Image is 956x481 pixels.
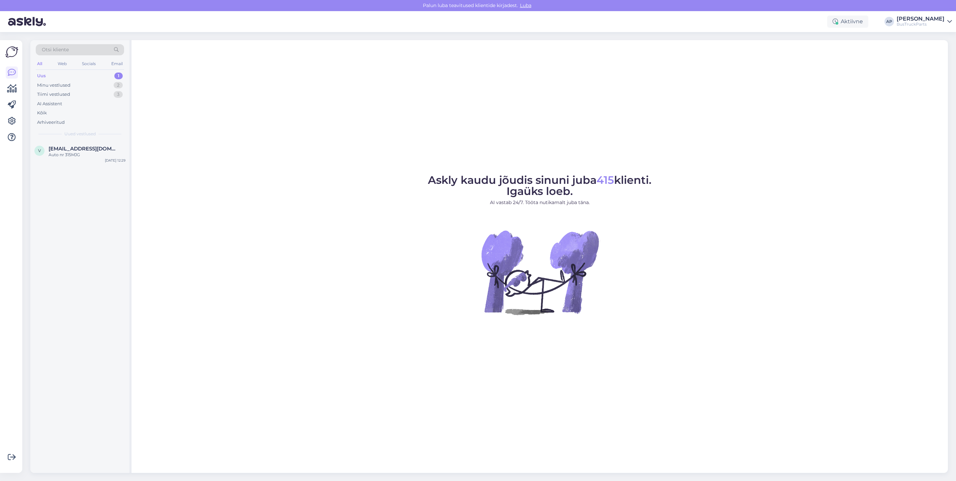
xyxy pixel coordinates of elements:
[37,82,70,89] div: Minu vestlused
[37,119,65,126] div: Arhiveeritud
[49,152,125,158] div: Auto nr 315MJG
[105,158,125,163] div: [DATE] 12:29
[42,46,69,53] span: Otsi kliente
[114,91,123,98] div: 3
[81,59,97,68] div: Socials
[428,199,651,206] p: AI vastab 24/7. Tööta nutikamalt juba täna.
[885,17,894,26] div: AP
[37,110,47,116] div: Kõik
[827,16,868,28] div: Aktiivne
[56,59,68,68] div: Web
[37,73,46,79] div: Uus
[37,101,62,107] div: AI Assistent
[36,59,44,68] div: All
[897,22,945,27] div: BusTruckParts
[897,16,952,27] a: [PERSON_NAME]BusTruckParts
[64,131,96,137] span: Uued vestlused
[479,211,601,333] img: No Chat active
[114,73,123,79] div: 1
[428,173,651,198] span: Askly kaudu jõudis sinuni juba klienti. Igaüks loeb.
[897,16,945,22] div: [PERSON_NAME]
[49,146,119,152] span: Veiko.paimla@gmail.com
[518,2,533,8] span: Luba
[37,91,70,98] div: Tiimi vestlused
[110,59,124,68] div: Email
[5,46,18,58] img: Askly Logo
[38,148,41,153] span: V
[597,173,614,187] span: 415
[114,82,123,89] div: 2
